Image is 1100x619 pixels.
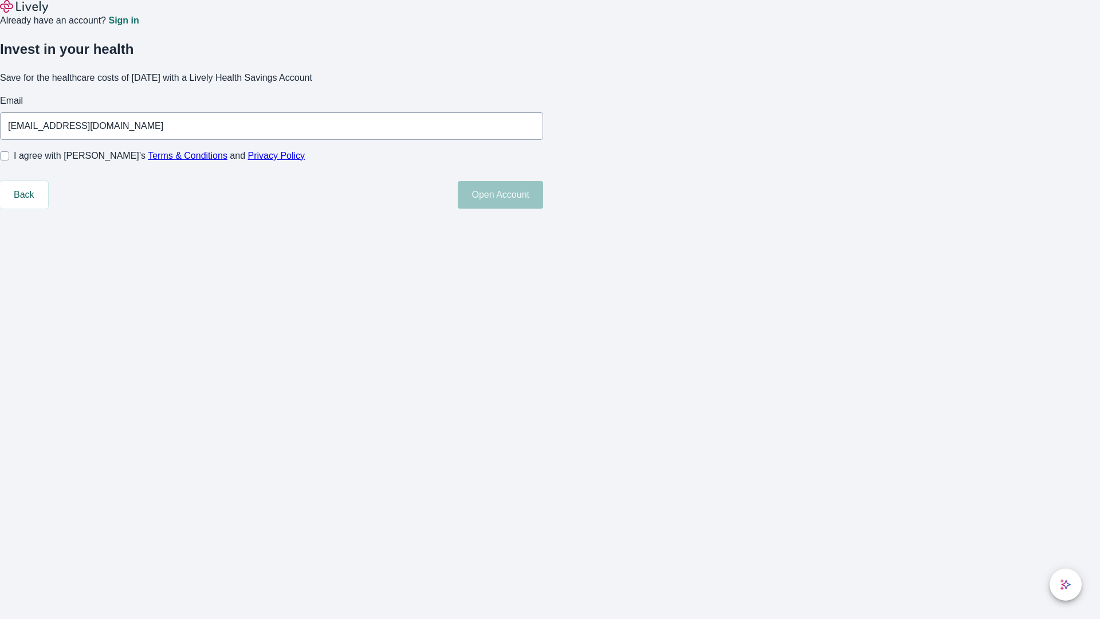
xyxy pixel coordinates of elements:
svg: Lively AI Assistant [1060,579,1071,590]
span: I agree with [PERSON_NAME]’s and [14,149,305,163]
a: Sign in [108,16,139,25]
button: chat [1050,569,1082,601]
a: Privacy Policy [248,151,305,160]
a: Terms & Conditions [148,151,227,160]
